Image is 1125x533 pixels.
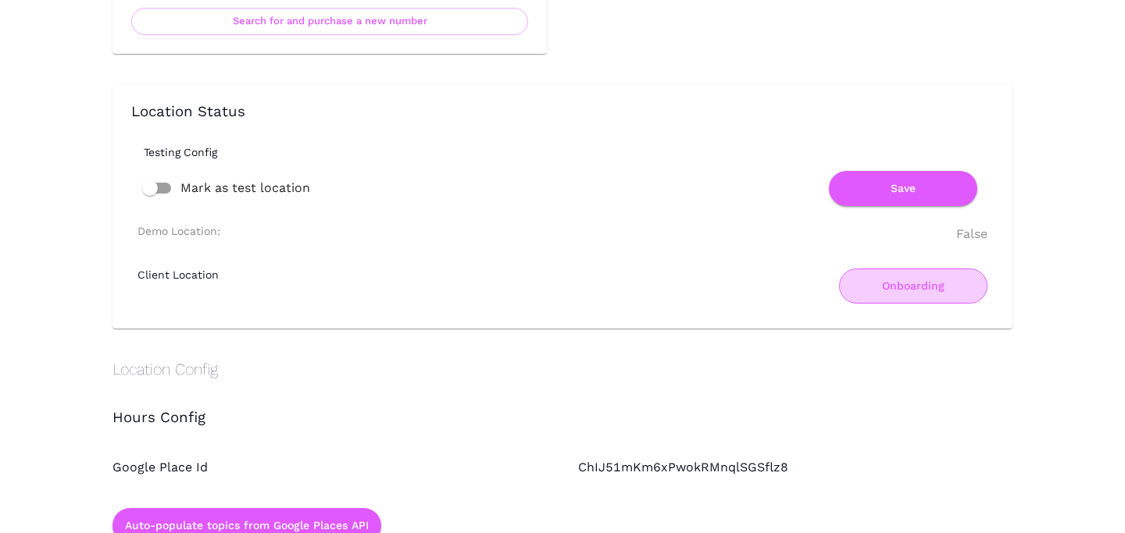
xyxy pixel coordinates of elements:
[839,268,987,304] button: Onboarding
[829,171,977,206] button: Save
[137,225,220,237] h6: Demo Location:
[137,268,219,281] h6: Client Location
[81,427,547,477] div: Google Place Id
[112,360,1012,378] h2: Location Config
[956,225,987,243] div: False
[144,146,1006,158] h6: Testing Config
[180,179,310,197] span: Mark as test location
[547,427,1012,477] div: ChIJ51mKm6xPwokRMnqlSGSflz8
[131,104,994,121] h3: Location Status
[131,8,528,35] button: Search for and purchase a new number
[112,410,1012,427] h3: Hours Config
